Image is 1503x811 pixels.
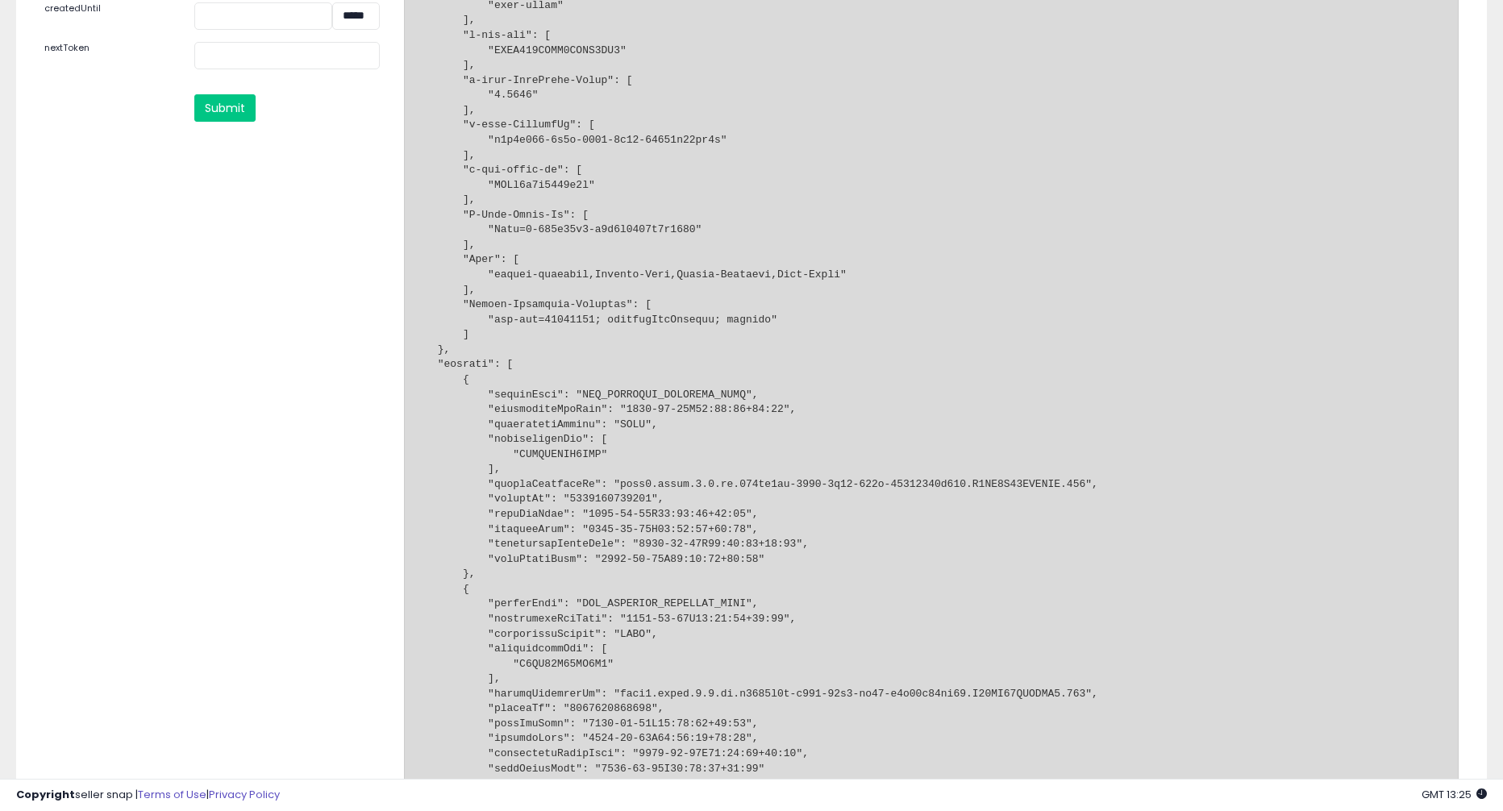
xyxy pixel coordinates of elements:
[194,94,256,122] button: Submit
[32,42,182,55] label: nextToken
[32,2,182,15] label: createdUntil
[16,787,75,802] strong: Copyright
[16,788,280,803] div: seller snap | |
[138,787,206,802] a: Terms of Use
[1422,787,1487,802] span: 2025-08-12 13:25 GMT
[209,787,280,802] a: Privacy Policy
